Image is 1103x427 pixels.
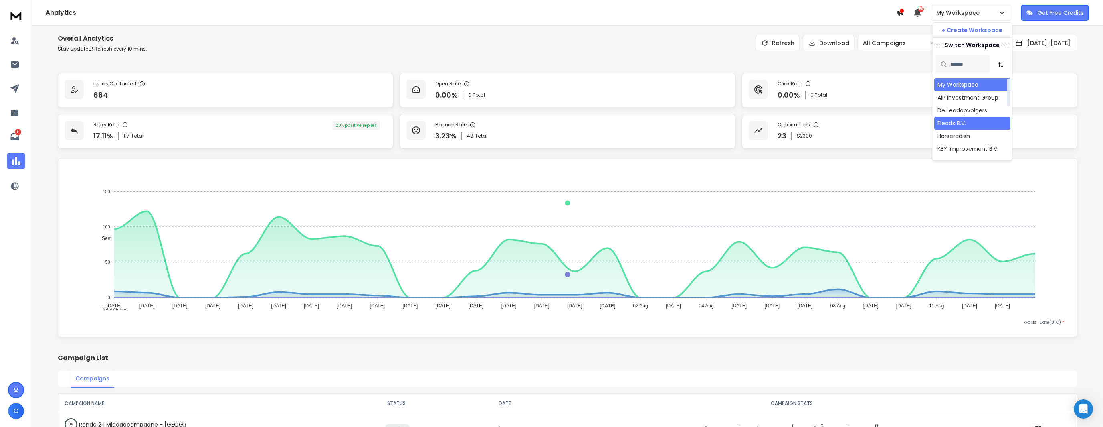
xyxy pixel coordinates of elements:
[772,39,794,47] p: Refresh
[341,394,451,413] th: STATUS
[666,303,681,309] tspan: [DATE]
[96,307,127,313] span: Total Opens
[370,303,385,309] tspan: [DATE]
[936,9,983,17] p: My Workspace
[993,57,1009,73] button: Sort by Sort A-Z
[93,122,119,128] p: Reply Rate
[469,303,484,309] tspan: [DATE]
[896,303,911,309] tspan: [DATE]
[400,73,735,108] a: Open Rate0.00%0 Total
[937,106,987,114] div: De Leadopvolgers
[436,303,451,309] tspan: [DATE]
[103,189,110,194] tspan: 150
[103,224,110,229] tspan: 100
[778,81,802,87] p: Click Rate
[58,114,393,148] a: Reply Rate17.11%117Total20% positive replies
[435,81,461,87] p: Open Rate
[778,122,810,128] p: Opportunities
[58,46,147,52] p: Stay updated! Refresh every 10 mins.
[756,35,800,51] button: Refresh
[995,303,1010,309] tspan: [DATE]
[1074,399,1093,419] div: Open Intercom Messenger
[402,303,418,309] tspan: [DATE]
[863,39,909,47] p: All Campaigns
[1021,5,1089,21] button: Get Free Credits
[7,129,23,145] a: 3
[929,303,944,309] tspan: 11 Aug
[942,26,1002,34] p: + Create Workspace
[731,303,747,309] tspan: [DATE]
[172,303,188,309] tspan: [DATE]
[93,81,136,87] p: Leads Contacted
[475,133,487,139] span: Total
[699,303,713,309] tspan: 04 Aug
[15,129,21,135] p: 3
[863,303,879,309] tspan: [DATE]
[93,89,108,101] p: 684
[58,394,341,413] th: CAMPAIGN NAME
[400,114,735,148] a: Bounce Rate3.23%48Total
[937,132,970,140] div: Horseradish
[8,403,24,419] button: C
[435,122,467,128] p: Bounce Rate
[304,303,319,309] tspan: [DATE]
[139,303,155,309] tspan: [DATE]
[934,41,1010,49] p: --- Switch Workspace ---
[962,303,977,309] tspan: [DATE]
[93,130,113,142] p: 17.11 %
[819,39,849,47] p: Download
[96,236,112,241] span: Sent
[71,319,1064,325] p: x-axis : Date(UTC)
[778,89,800,101] p: 0.00 %
[918,6,924,12] span: 50
[71,370,114,388] button: Campaigns
[337,303,352,309] tspan: [DATE]
[205,303,220,309] tspan: [DATE]
[830,303,845,309] tspan: 08 Aug
[8,8,24,23] img: logo
[467,133,473,139] span: 48
[810,92,827,98] p: 0 Total
[558,394,1026,413] th: CAMPAIGN STATS
[937,145,998,153] div: KEY Improvement B.V.
[58,353,1077,363] h2: Campaign List
[435,130,457,142] p: 3.23 %
[58,34,147,43] h1: Overall Analytics
[778,130,786,142] p: 23
[798,303,813,309] tspan: [DATE]
[937,158,961,166] div: Leadyou
[534,303,549,309] tspan: [DATE]
[332,121,380,130] div: 20 % positive replies
[937,119,966,127] div: Eleads B.V.
[501,303,517,309] tspan: [DATE]
[435,89,458,101] p: 0.00 %
[933,23,1012,37] button: + Create Workspace
[1038,9,1083,17] p: Get Free Credits
[633,303,648,309] tspan: 02 Aug
[937,94,998,102] div: AIP Investment Group
[468,92,485,98] p: 0 Total
[803,35,855,51] button: Download
[107,303,122,309] tspan: [DATE]
[797,133,812,139] p: $ 2300
[271,303,286,309] tspan: [DATE]
[238,303,253,309] tspan: [DATE]
[131,133,143,139] span: Total
[937,81,978,89] div: My Workspace
[107,295,110,300] tspan: 0
[46,8,896,18] h1: Analytics
[58,73,393,108] a: Leads Contacted684
[742,73,1077,108] a: Click Rate0.00%0 Total
[742,114,1077,148] a: Opportunities23$2300
[123,133,129,139] span: 117
[764,303,780,309] tspan: [DATE]
[567,303,582,309] tspan: [DATE]
[1008,35,1077,51] button: [DATE]-[DATE]
[105,260,110,264] tspan: 50
[600,303,616,309] tspan: [DATE]
[451,394,558,413] th: DATE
